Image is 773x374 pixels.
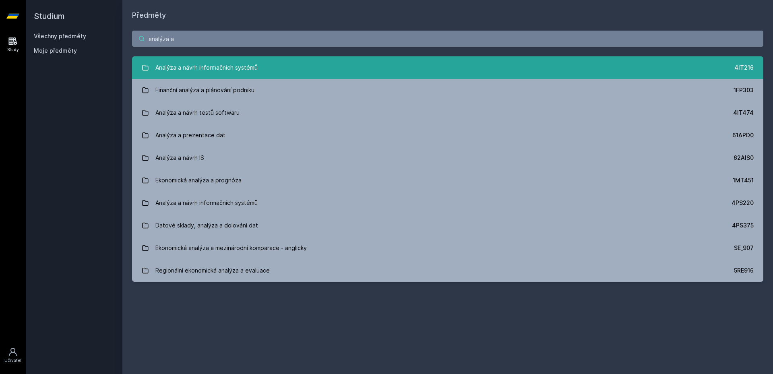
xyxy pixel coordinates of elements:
[155,150,204,166] div: Analýza a návrh IS
[132,169,763,192] a: Ekonomická analýza a prognóza 1MT451
[132,214,763,237] a: Datové sklady, analýza a dolování dat 4PS375
[2,343,24,368] a: Uživatel
[155,82,254,98] div: Finanční analýza a plánování podniku
[132,79,763,101] a: Finanční analýza a plánování podniku 1FP303
[132,237,763,259] a: Ekonomická analýza a mezinárodní komparace - anglicky SE_907
[732,221,754,229] div: 4PS375
[734,154,754,162] div: 62AIS0
[34,47,77,55] span: Moje předměty
[155,105,240,121] div: Analýza a návrh testů softwaru
[734,244,754,252] div: SE_907
[733,176,754,184] div: 1MT451
[155,195,258,211] div: Analýza a návrh informačních systémů
[132,56,763,79] a: Analýza a návrh informačních systémů 4IT216
[132,259,763,282] a: Regionální ekonomická analýza a evaluace 5RE916
[132,192,763,214] a: Analýza a návrh informačních systémů 4PS220
[734,64,754,72] div: 4IT216
[7,47,19,53] div: Study
[155,240,307,256] div: Ekonomická analýza a mezinárodní komparace - anglicky
[155,172,242,188] div: Ekonomická analýza a prognóza
[734,267,754,275] div: 5RE916
[732,131,754,139] div: 61APD0
[34,33,86,39] a: Všechny předměty
[155,217,258,233] div: Datové sklady, analýza a dolování dat
[132,147,763,169] a: Analýza a návrh IS 62AIS0
[132,31,763,47] input: Název nebo ident předmětu…
[132,124,763,147] a: Analýza a prezentace dat 61APD0
[132,101,763,124] a: Analýza a návrh testů softwaru 4IT474
[734,86,754,94] div: 1FP303
[155,60,258,76] div: Analýza a návrh informačních systémů
[4,357,21,364] div: Uživatel
[132,10,763,21] h1: Předměty
[155,127,225,143] div: Analýza a prezentace dat
[732,199,754,207] div: 4PS220
[2,32,24,57] a: Study
[155,262,270,279] div: Regionální ekonomická analýza a evaluace
[733,109,754,117] div: 4IT474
